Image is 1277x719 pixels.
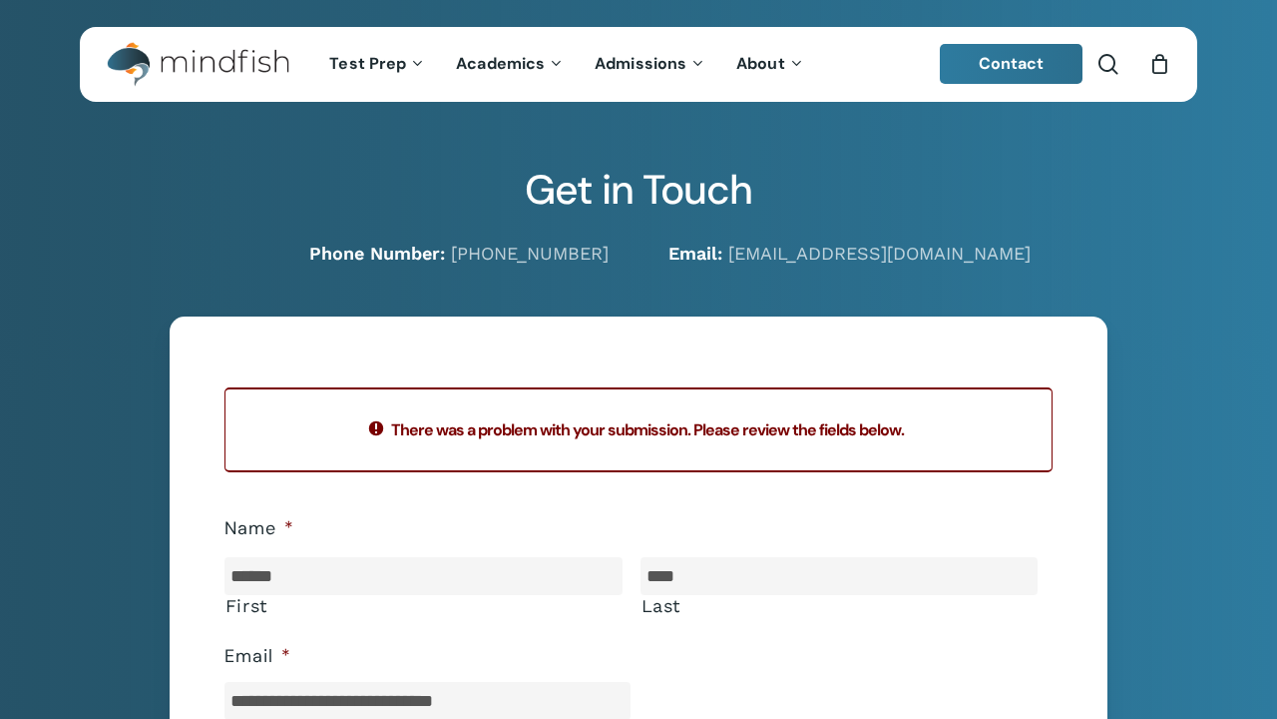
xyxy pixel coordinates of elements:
span: Admissions [595,53,686,74]
a: Cart [1148,53,1170,75]
label: First [225,596,623,616]
strong: Phone Number: [309,243,445,264]
span: About [736,53,785,74]
span: Contact [979,53,1045,74]
a: [EMAIL_ADDRESS][DOMAIN_NAME] [728,243,1031,264]
a: [PHONE_NUMBER] [451,243,609,264]
label: Name [224,517,294,540]
a: Academics [441,56,580,73]
strong: Email: [668,243,722,264]
a: Admissions [580,56,721,73]
header: Main Menu [80,27,1197,102]
nav: Main Menu [314,27,819,102]
h2: There was a problem with your submission. Please review the fields below. [225,405,1053,454]
a: About [721,56,820,73]
label: Email [224,645,291,668]
span: Test Prep [329,53,406,74]
span: Academics [456,53,545,74]
h2: Get in Touch [80,166,1197,215]
a: Test Prep [314,56,441,73]
label: Last [641,596,1039,616]
a: Contact [940,44,1083,84]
